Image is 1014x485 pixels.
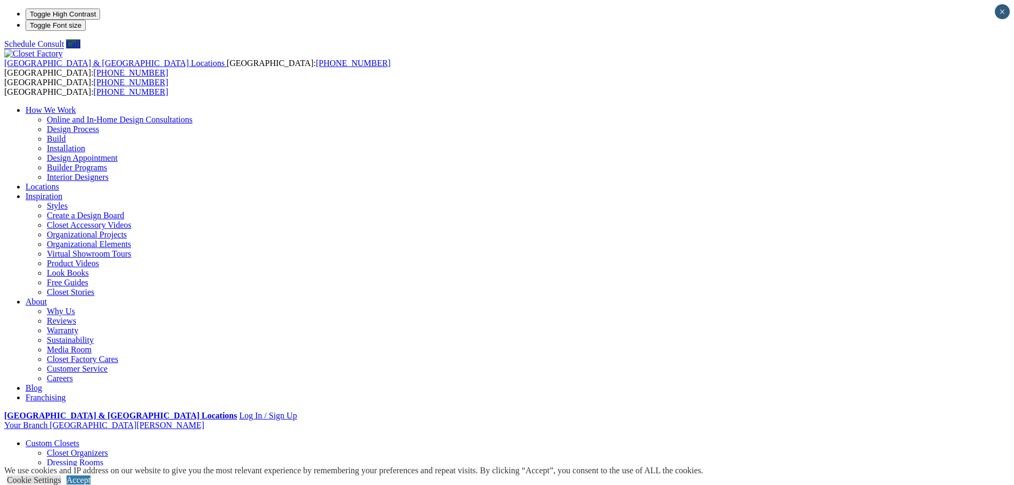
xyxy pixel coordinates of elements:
[47,448,108,457] a: Closet Organizers
[66,39,80,48] a: Call
[26,383,42,392] a: Blog
[47,278,88,287] a: Free Guides
[47,153,118,162] a: Design Appointment
[47,125,99,134] a: Design Process
[30,10,96,18] span: Toggle High Contrast
[47,335,94,344] a: Sustainability
[47,144,85,153] a: Installation
[47,134,66,143] a: Build
[4,411,237,420] a: [GEOGRAPHIC_DATA] & [GEOGRAPHIC_DATA] Locations
[7,475,61,484] a: Cookie Settings
[4,466,703,475] div: We use cookies and IP address on our website to give you the most relevant experience by remember...
[50,421,204,430] span: [GEOGRAPHIC_DATA][PERSON_NAME]
[26,182,59,191] a: Locations
[47,172,109,182] a: Interior Designers
[94,87,168,96] a: [PHONE_NUMBER]
[26,20,86,31] button: Toggle Font size
[47,287,94,297] a: Closet Stories
[995,4,1010,19] button: Close
[26,192,62,201] a: Inspiration
[4,39,64,48] a: Schedule Consult
[4,78,168,96] span: [GEOGRAPHIC_DATA]: [GEOGRAPHIC_DATA]:
[47,115,193,124] a: Online and In-Home Design Consultations
[47,268,89,277] a: Look Books
[67,475,90,484] a: Accept
[94,68,168,77] a: [PHONE_NUMBER]
[4,421,47,430] span: Your Branch
[4,59,391,77] span: [GEOGRAPHIC_DATA]: [GEOGRAPHIC_DATA]:
[30,21,81,29] span: Toggle Font size
[26,9,100,20] button: Toggle High Contrast
[239,411,296,420] a: Log In / Sign Up
[47,316,76,325] a: Reviews
[4,59,225,68] span: [GEOGRAPHIC_DATA] & [GEOGRAPHIC_DATA] Locations
[47,307,75,316] a: Why Us
[47,230,127,239] a: Organizational Projects
[26,105,76,114] a: How We Work
[47,355,118,364] a: Closet Factory Cares
[47,345,92,354] a: Media Room
[26,297,47,306] a: About
[316,59,390,68] a: [PHONE_NUMBER]
[26,439,79,448] a: Custom Closets
[26,393,66,402] a: Franchising
[47,211,124,220] a: Create a Design Board
[4,59,227,68] a: [GEOGRAPHIC_DATA] & [GEOGRAPHIC_DATA] Locations
[47,374,73,383] a: Careers
[47,240,131,249] a: Organizational Elements
[47,364,108,373] a: Customer Service
[47,249,131,258] a: Virtual Showroom Tours
[47,163,107,172] a: Builder Programs
[47,458,103,467] a: Dressing Rooms
[4,421,204,430] a: Your Branch [GEOGRAPHIC_DATA][PERSON_NAME]
[4,49,63,59] img: Closet Factory
[47,220,131,229] a: Closet Accessory Videos
[47,326,78,335] a: Warranty
[94,78,168,87] a: [PHONE_NUMBER]
[47,259,99,268] a: Product Videos
[47,201,68,210] a: Styles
